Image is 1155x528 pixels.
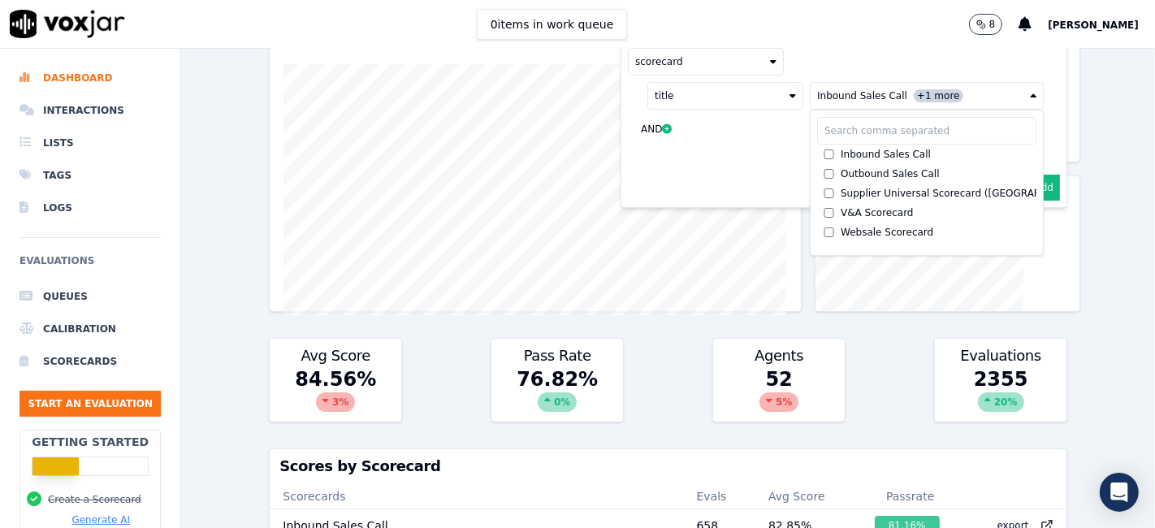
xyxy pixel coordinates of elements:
[817,117,1036,145] input: Search comma separated
[19,280,161,313] a: Queues
[1028,175,1060,201] button: Add
[824,149,834,160] input: Inbound Sales Call
[935,366,1066,422] div: 2355
[841,206,914,219] div: V&A Scorecard
[538,392,577,412] div: 0 %
[19,391,161,417] button: Start an Evaluation
[19,159,161,192] a: Tags
[279,348,391,363] h3: Avg Score
[989,18,996,31] p: 8
[969,14,1019,35] button: 8
[723,348,835,363] h3: Agents
[279,459,1057,474] h3: Scores by Scorecard
[755,483,861,509] th: Avg Score
[19,192,161,224] a: Logs
[841,226,933,239] div: Websale Scorecard
[817,89,907,102] span: Inbound Sales Call
[969,14,1003,35] button: 8
[48,493,141,506] button: Create a Scorecard
[628,48,784,76] button: scorecard
[19,345,161,378] a: Scorecards
[32,434,149,450] h2: Getting Started
[1048,19,1139,31] span: [PERSON_NAME]
[824,169,834,180] input: Outbound Sales Call
[841,167,940,180] div: Outbound Sales Call
[914,89,963,102] span: +1 more
[841,187,1094,200] div: Supplier Universal Scorecard ([GEOGRAPHIC_DATA])
[501,348,613,363] h3: Pass Rate
[19,62,161,94] a: Dashboard
[270,366,401,422] div: 84.56 %
[491,366,623,422] div: 76.82 %
[628,110,691,149] button: AND
[19,251,161,280] h6: Evaluations
[477,9,628,40] button: 0items in work queue
[841,148,931,161] div: Inbound Sales Call
[10,10,125,38] img: voxjar logo
[862,483,959,509] th: Passrate
[759,392,798,412] div: 5 %
[270,483,683,509] th: Scorecards
[19,127,161,159] a: Lists
[810,82,1044,110] button: Inbound Sales Call +1 more
[824,208,834,219] input: V&A Scorecard
[978,392,1024,412] div: 20 %
[647,82,803,110] button: title
[945,348,1057,363] h3: Evaluations
[713,366,845,422] div: 52
[1048,15,1155,34] button: [PERSON_NAME]
[824,227,834,238] input: Websale Scorecard
[19,94,161,127] a: Interactions
[19,313,161,345] a: Calibration
[1100,473,1139,512] div: Open Intercom Messenger
[316,392,355,412] div: 3 %
[824,188,834,199] input: Supplier Universal Scorecard ([GEOGRAPHIC_DATA])
[684,483,756,509] th: Evals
